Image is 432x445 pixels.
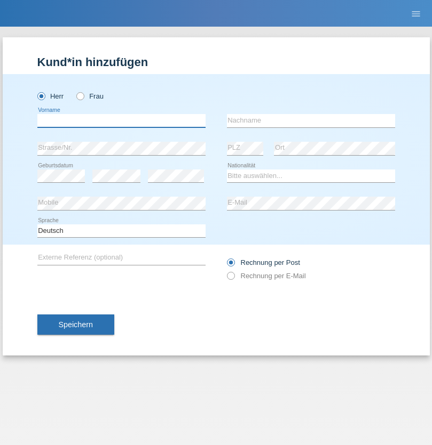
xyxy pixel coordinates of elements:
a: menu [405,10,427,17]
h1: Kund*in hinzufügen [37,55,395,69]
span: Speichern [59,320,93,329]
input: Herr [37,92,44,99]
input: Frau [76,92,83,99]
input: Rechnung per E-Mail [227,272,234,285]
i: menu [411,9,421,19]
label: Frau [76,92,104,100]
label: Rechnung per Post [227,258,300,266]
label: Rechnung per E-Mail [227,272,306,280]
button: Speichern [37,314,114,335]
label: Herr [37,92,64,100]
input: Rechnung per Post [227,258,234,272]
